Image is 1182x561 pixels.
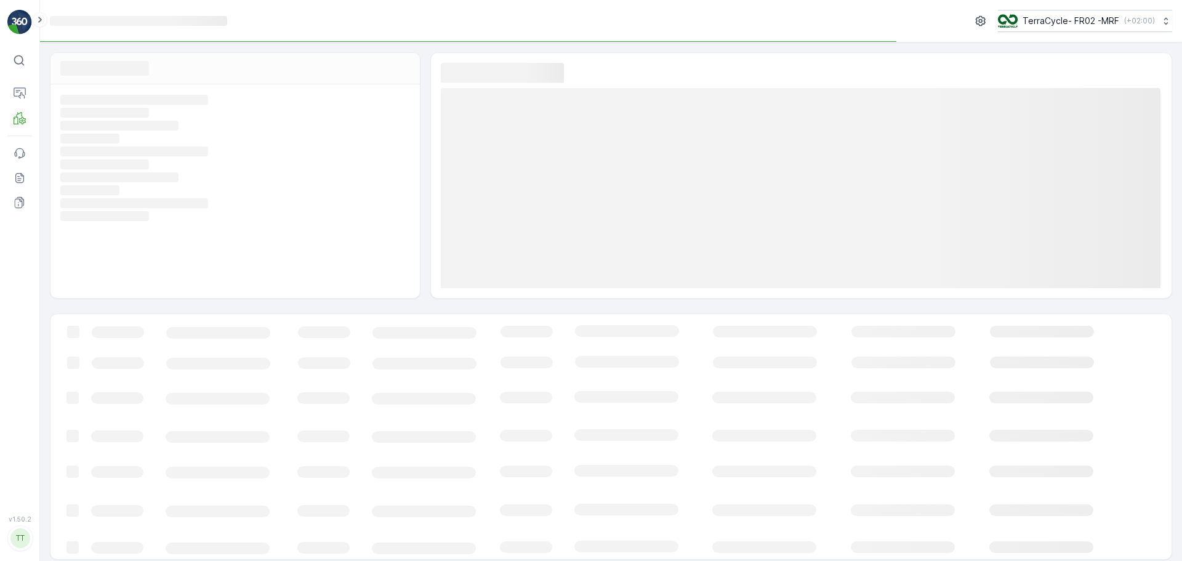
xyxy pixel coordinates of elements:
[998,10,1172,32] button: TerraCycle- FR02 -MRF(+02:00)
[998,14,1018,28] img: terracycle.png
[7,515,32,523] span: v 1.50.2
[1023,15,1119,27] p: TerraCycle- FR02 -MRF
[7,525,32,551] button: TT
[1124,16,1155,26] p: ( +02:00 )
[7,10,32,34] img: logo
[10,528,30,548] div: TT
